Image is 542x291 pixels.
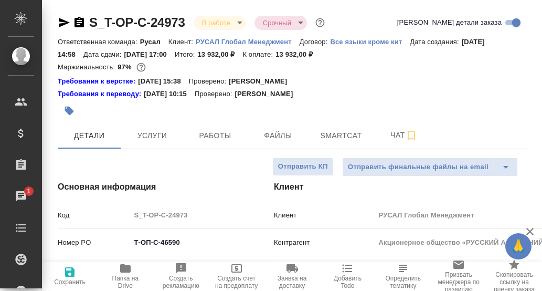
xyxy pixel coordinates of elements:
[190,129,240,142] span: Работы
[431,262,486,291] button: Призвать менеджера по развитию
[326,275,369,289] span: Добавить Todo
[160,275,203,289] span: Создать рекламацию
[486,262,542,291] button: Скопировать ссылку на оценку заказа
[140,38,168,46] p: Русал
[410,38,461,46] p: Дата создания:
[54,278,86,286] span: Сохранить
[20,186,37,196] span: 1
[58,16,70,29] button: Скопировать ссылку для ЯМессенджера
[254,16,307,30] div: В работе
[342,158,518,176] div: split button
[348,161,488,173] span: Отправить финальные файлы на email
[278,161,328,173] span: Отправить КП
[274,237,375,248] p: Контрагент
[229,76,295,87] p: [PERSON_NAME]
[98,262,153,291] button: Папка на Drive
[196,37,300,46] a: РУСАЛ Глобал Менеджмент
[130,261,275,279] div: Юридическая/Финансовая
[153,262,209,291] button: Создать рекламацию
[197,50,242,58] p: 13 932,00 ₽
[118,63,134,71] p: 97%
[127,129,177,142] span: Услуги
[175,50,197,58] p: Итого:
[73,16,86,29] button: Скопировать ссылку
[271,275,314,289] span: Заявка на доставку
[405,129,418,142] svg: Подписаться
[316,129,366,142] span: Smartcat
[144,89,195,99] p: [DATE] 10:15
[194,16,246,30] div: В работе
[130,207,275,223] input: Пустое поле
[196,38,300,46] p: РУСАЛ Глобал Менеджмент
[58,237,130,248] p: Номер PO
[209,262,264,291] button: Создать счет на предоплату
[124,50,175,58] p: [DATE] 17:00
[58,38,140,46] p: Ответственная команда:
[58,89,144,99] a: Требования к переводу:
[64,129,114,142] span: Детали
[42,262,98,291] button: Сохранить
[274,210,375,221] p: Клиент
[275,50,321,58] p: 13 932,00 ₽
[397,17,502,28] span: [PERSON_NAME] детали заказа
[58,99,81,122] button: Добавить тэг
[104,275,147,289] span: Папка на Drive
[505,233,532,259] button: 🙏
[195,89,235,99] p: Проверено:
[89,15,185,29] a: S_T-OP-C-24973
[134,60,148,74] button: 300.00 RUB;
[189,76,229,87] p: Проверено:
[509,235,527,257] span: 🙏
[83,50,124,58] p: Дата сдачи:
[379,129,429,142] span: Чат
[168,38,196,46] p: Клиент:
[381,275,424,289] span: Определить тематику
[342,158,494,176] button: Отправить финальные файлы на email
[253,129,303,142] span: Файлы
[242,50,275,58] p: К оплате:
[138,76,189,87] p: [DATE] 15:38
[58,89,144,99] div: Нажми, чтобы открыть папку с инструкцией
[320,262,375,291] button: Добавить Todo
[375,262,431,291] button: Определить тематику
[3,183,39,210] a: 1
[260,18,294,27] button: Срочный
[330,38,410,46] p: Все языки кроме кит
[300,38,331,46] p: Договор:
[264,262,320,291] button: Заявка на доставку
[58,181,232,193] h4: Основная информация
[58,76,138,87] a: Требования к верстке:
[58,63,118,71] p: Маржинальность:
[330,37,410,46] a: Все языки кроме кит
[215,275,258,289] span: Создать счет на предоплату
[58,210,130,221] p: Код
[130,235,275,250] input: ✎ Введи что-нибудь
[272,158,334,176] button: Отправить КП
[235,89,301,99] p: [PERSON_NAME]
[199,18,233,27] button: В работе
